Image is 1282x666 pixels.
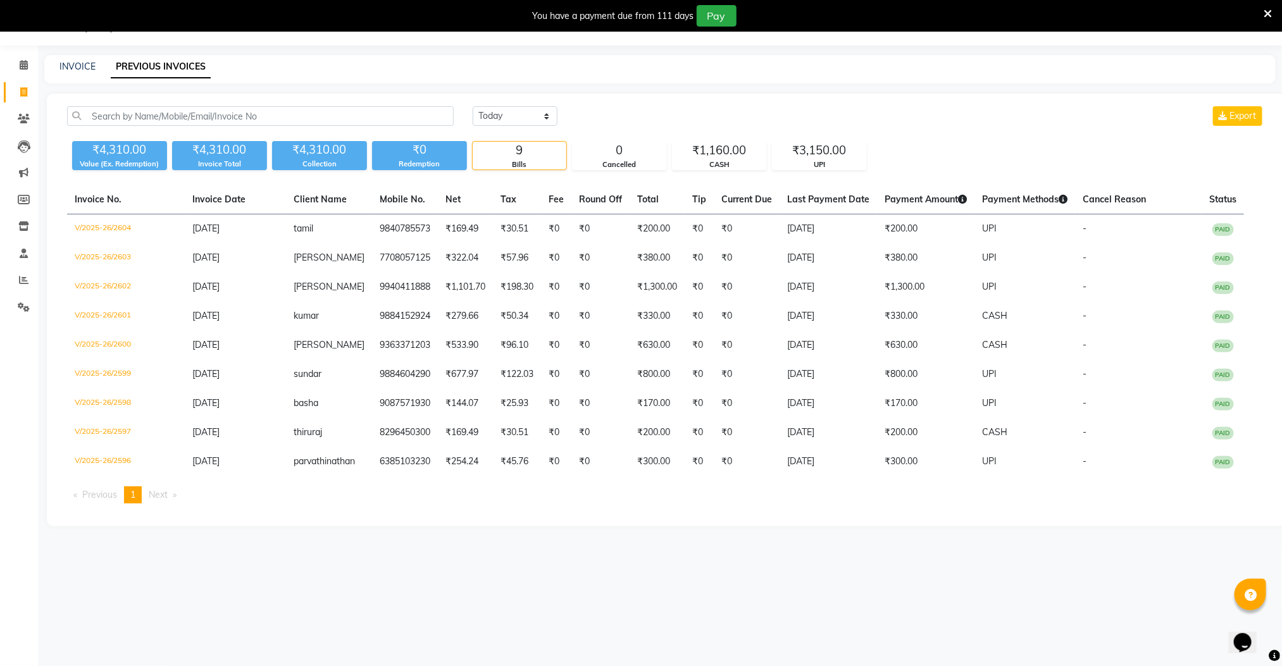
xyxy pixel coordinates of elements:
td: ₹0 [571,331,630,360]
span: [DATE] [192,281,220,292]
span: PAID [1212,369,1234,381]
span: Tax [501,194,516,205]
div: ₹4,310.00 [172,141,267,159]
span: [PERSON_NAME] [294,252,364,263]
td: V/2025-26/2603 [67,244,185,273]
span: UPI [982,455,997,467]
span: parvathinathan [294,455,355,467]
span: PAID [1212,311,1234,323]
div: UPI [773,159,866,170]
td: 6385103230 [372,447,438,476]
span: [DATE] [192,252,220,263]
td: ₹0 [685,214,714,244]
span: - [1083,223,1086,234]
td: ₹0 [541,418,571,447]
td: ₹122.03 [493,360,541,389]
td: V/2025-26/2597 [67,418,185,447]
span: thiruraj [294,426,322,438]
div: Cancelled [573,159,666,170]
td: [DATE] [780,302,877,331]
td: ₹0 [541,244,571,273]
div: 0 [573,142,666,159]
div: ₹1,160.00 [673,142,766,159]
div: Value (Ex. Redemption) [72,159,167,170]
td: ₹0 [571,360,630,389]
span: - [1083,368,1086,379]
td: 9940411888 [372,273,438,302]
span: CASH [982,426,1007,438]
span: UPI [982,223,997,234]
span: Last Payment Date [787,194,869,205]
td: ₹25.93 [493,389,541,418]
span: sundar [294,368,321,379]
span: PAID [1212,456,1234,469]
td: ₹170.00 [630,389,685,418]
td: ₹677.97 [438,360,493,389]
span: - [1083,455,1086,467]
td: [DATE] [780,331,877,360]
td: ₹300.00 [630,447,685,476]
span: [DATE] [192,397,220,409]
td: ₹0 [571,447,630,476]
td: ₹0 [571,244,630,273]
input: Search by Name/Mobile/Email/Invoice No [67,106,454,126]
td: ₹30.51 [493,418,541,447]
span: kumar [294,310,319,321]
td: [DATE] [780,360,877,389]
span: [DATE] [192,223,220,234]
td: ₹0 [571,418,630,447]
td: ₹96.10 [493,331,541,360]
td: ₹30.51 [493,214,541,244]
span: Mobile No. [380,194,425,205]
td: ₹0 [541,331,571,360]
button: Pay [697,5,737,27]
span: PAID [1212,252,1234,265]
td: ₹0 [714,360,780,389]
span: [DATE] [192,310,220,321]
td: ₹0 [571,273,630,302]
span: Cancel Reason [1083,194,1146,205]
td: ₹279.66 [438,302,493,331]
a: PREVIOUS INVOICES [111,56,211,78]
span: CASH [982,310,1007,321]
span: - [1083,252,1086,263]
td: [DATE] [780,244,877,273]
td: V/2025-26/2598 [67,389,185,418]
td: ₹57.96 [493,244,541,273]
td: ₹1,300.00 [877,273,974,302]
td: 9840785573 [372,214,438,244]
button: Export [1213,106,1262,126]
td: ₹0 [714,447,780,476]
td: ₹0 [571,214,630,244]
nav: Pagination [67,486,1265,503]
td: ₹0 [541,360,571,389]
td: ₹630.00 [877,331,974,360]
span: Net [445,194,461,205]
div: ₹4,310.00 [272,141,367,159]
td: ₹380.00 [630,244,685,273]
span: Tip [692,194,706,205]
td: 9363371203 [372,331,438,360]
span: UPI [982,252,997,263]
td: ₹0 [541,302,571,331]
td: [DATE] [780,389,877,418]
iframe: chat widget [1229,615,1269,653]
div: ₹0 [372,141,467,159]
td: V/2025-26/2600 [67,331,185,360]
td: ₹0 [685,273,714,302]
td: 7708057125 [372,244,438,273]
td: ₹322.04 [438,244,493,273]
td: ₹45.76 [493,447,541,476]
span: Current Due [721,194,772,205]
span: Next [149,489,168,500]
td: [DATE] [780,418,877,447]
span: Total [637,194,659,205]
td: ₹198.30 [493,273,541,302]
td: ₹0 [685,244,714,273]
td: ₹254.24 [438,447,493,476]
div: Bills [473,159,566,170]
td: ₹0 [685,331,714,360]
span: PAID [1212,281,1234,294]
span: Payment Methods [982,194,1067,205]
td: ₹200.00 [630,214,685,244]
